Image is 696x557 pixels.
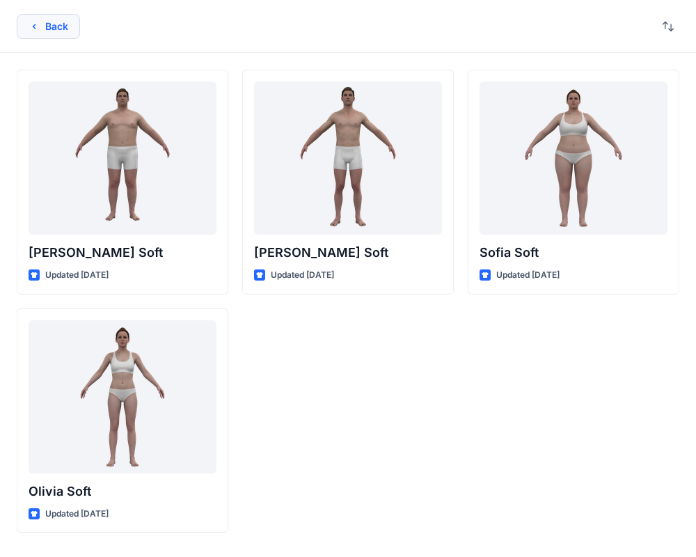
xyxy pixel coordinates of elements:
[29,482,216,501] p: Olivia Soft
[480,81,667,235] a: Sofia Soft
[254,81,442,235] a: Oliver Soft
[29,81,216,235] a: Joseph Soft
[45,268,109,283] p: Updated [DATE]
[45,507,109,521] p: Updated [DATE]
[496,268,560,283] p: Updated [DATE]
[254,243,442,262] p: [PERSON_NAME] Soft
[271,268,334,283] p: Updated [DATE]
[17,14,80,39] button: Back
[480,243,667,262] p: Sofia Soft
[29,243,216,262] p: [PERSON_NAME] Soft
[29,320,216,473] a: Olivia Soft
